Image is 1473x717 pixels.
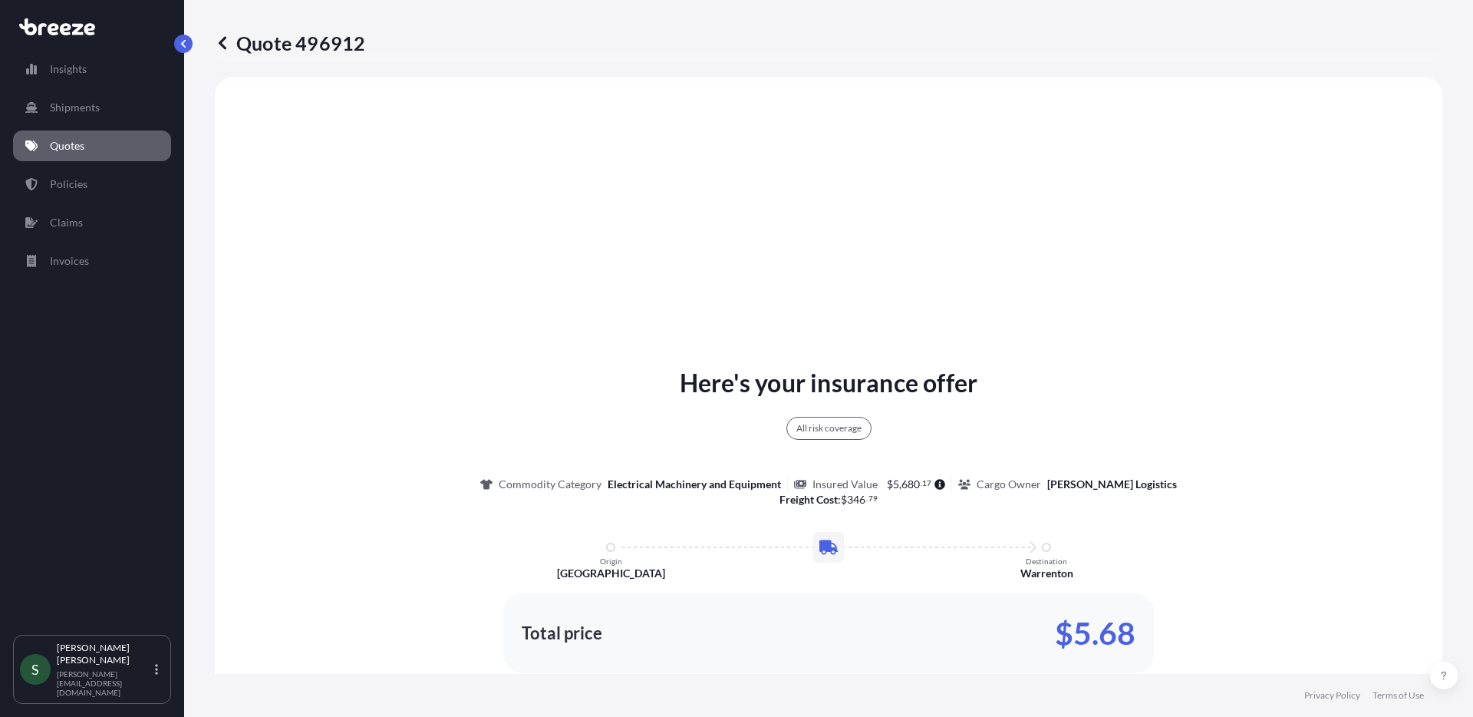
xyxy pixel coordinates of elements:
a: Quotes [13,131,171,161]
span: $ [887,479,893,490]
p: Quote 496912 [215,31,365,55]
span: 17 [922,481,931,486]
p: [PERSON_NAME][EMAIL_ADDRESS][DOMAIN_NAME] [57,669,152,697]
p: Total price [522,626,602,641]
a: Privacy Policy [1304,689,1360,702]
p: Cargo Owner [977,477,1041,492]
a: Shipments [13,92,171,123]
p: Invoices [50,253,89,269]
p: Shipments [50,100,100,115]
span: S [31,662,39,677]
p: Insights [50,61,87,77]
p: : [779,492,878,507]
p: Insured Value [812,477,878,492]
span: 346 [847,494,865,505]
p: [PERSON_NAME] Logistics [1047,477,1177,492]
p: Origin [600,557,622,566]
span: . [921,481,922,486]
p: Destination [1026,557,1067,566]
a: Terms of Use [1372,689,1424,702]
span: 680 [901,479,920,490]
span: . [866,496,868,501]
a: Policies [13,169,171,200]
p: Quotes [50,138,84,154]
p: [PERSON_NAME] [PERSON_NAME] [57,642,152,666]
p: Policies [50,177,87,192]
b: Freight Cost [779,493,838,506]
span: $ [841,494,847,505]
p: [GEOGRAPHIC_DATA] [557,566,665,581]
div: All risk coverage [786,417,872,440]
p: Claims [50,215,83,230]
p: Here's your insurance offer [680,365,977,401]
a: Insights [13,54,171,84]
span: , [899,479,901,490]
p: Commodity Category [499,477,601,492]
p: Warrenton [1020,566,1073,581]
a: Invoices [13,246,171,276]
p: Electrical Machinery and Equipment [608,477,781,492]
p: $5.68 [1055,621,1135,646]
span: 5 [893,479,899,490]
a: Claims [13,207,171,238]
span: 79 [868,496,878,501]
